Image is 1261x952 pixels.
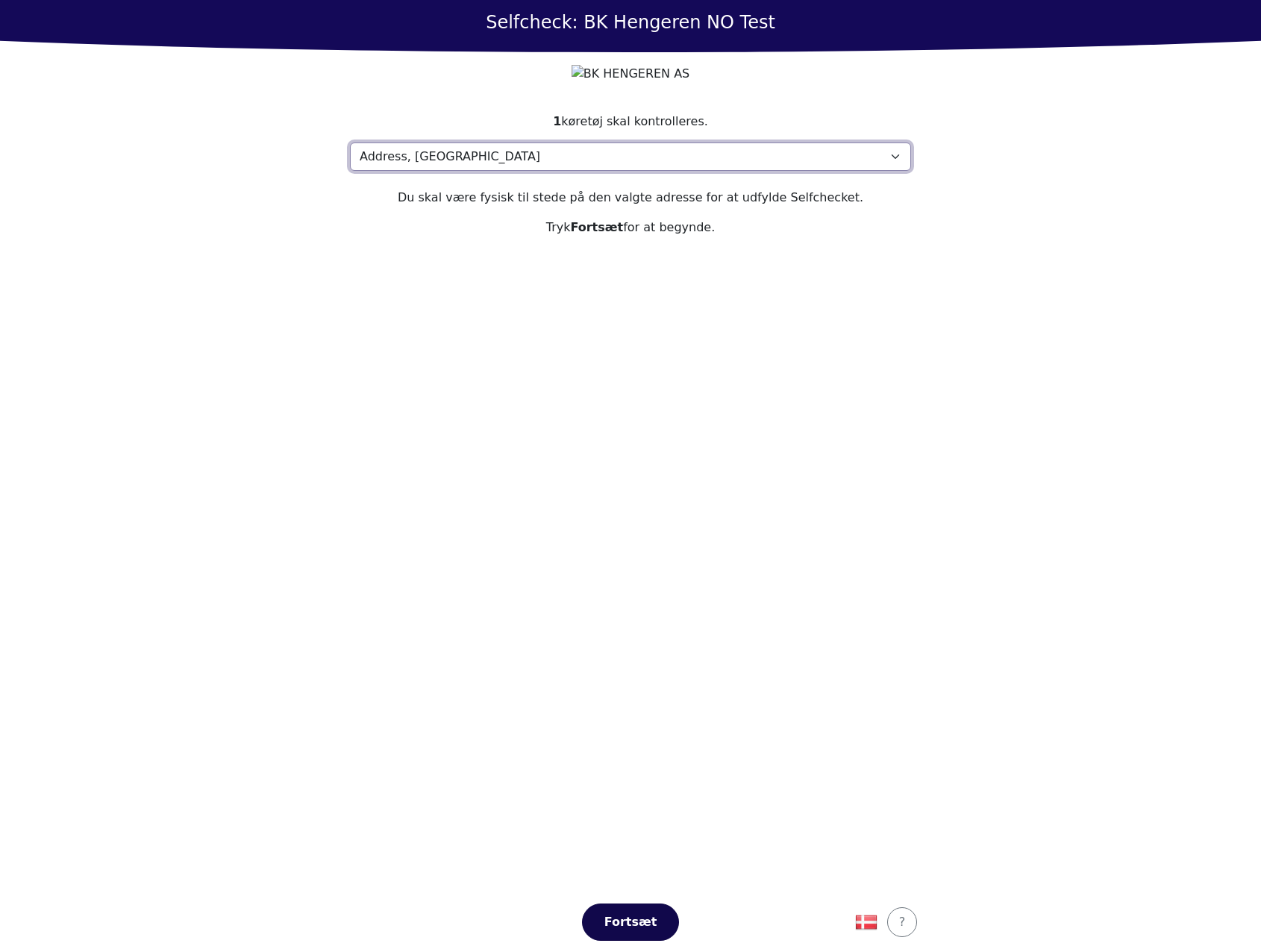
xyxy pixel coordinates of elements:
[598,913,663,931] div: Fortsæt
[897,913,907,931] div: ?
[572,65,690,83] img: BK HENGEREN AS
[855,911,877,933] img: isAAAAASUVORK5CYII=
[486,12,775,34] h1: Selfcheck: BK Hengeren NO Test
[887,907,917,937] button: ?
[350,189,911,207] p: Du skal være fysisk til stede på den valgte adresse for at udfylde Selfchecket.
[350,219,911,237] p: Tryk for at begynde.
[553,114,561,128] strong: 1
[570,220,623,234] strong: Fortsæt
[350,113,911,131] div: køretøj skal kontrolleres.
[582,904,679,941] button: Fortsæt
